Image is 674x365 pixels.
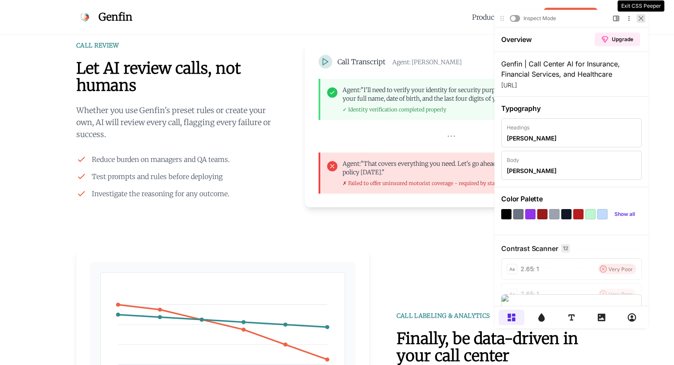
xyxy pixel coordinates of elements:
a: Genfin [76,9,132,26]
p: "I'll need to verify your identity for security purposes. Can you please provide your full name, ... [343,86,577,103]
span: Agent: [343,86,361,94]
p: Body [26,156,156,164]
p: [PERSON_NAME] [26,135,76,142]
h2: Let AI review calls, not humans [76,60,277,94]
p: [PERSON_NAME] [26,168,76,174]
p: "That covers everything you need. Let's go ahead and get you set up with this policy [DATE]." [343,159,577,177]
a: Product [472,12,497,22]
a: Upgrade [114,33,159,46]
div: Show all [134,211,154,218]
p: ✗ Failed to offer uninsured motorist coverage - required by state law [343,180,577,187]
span: ••• [447,131,456,141]
h3: Color Palette [21,194,161,203]
p: Headings [26,124,156,132]
h3: Overview [21,35,54,44]
span: Agent: [PERSON_NAME] [392,58,462,66]
span: Upgrade [131,36,153,43]
span: Reduce burden on managers and QA teams. [92,154,230,165]
p: Whether you use Genfin's preset rules or create your own, AI will review every call, flagging eve... [76,105,277,141]
h3: Typography [21,104,161,113]
span: Agent: [343,160,361,168]
span: Call Transcript [337,57,385,66]
span: Test prompts and rules before deploying [92,171,223,182]
img: Genfin Logo [76,9,93,26]
div: CALL LABELING & ANALYTICS [397,311,598,320]
p: [URL] [21,79,161,90]
h2: Finally, be data-driven in your call center [397,330,598,365]
h2: Genfin | Call Center AI for Insurance, Financial Services, and Healthcare [21,59,161,79]
img: contrast-free.5572659c.png [21,295,161,302]
span: Investigate the reasoning for any outcome. [92,188,229,199]
div: CALL REVIEW [76,41,277,50]
p: Inspect Mode [43,15,75,22]
span: Genfin [99,10,132,24]
p: ✓ Identity verification completed properly [343,106,577,113]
